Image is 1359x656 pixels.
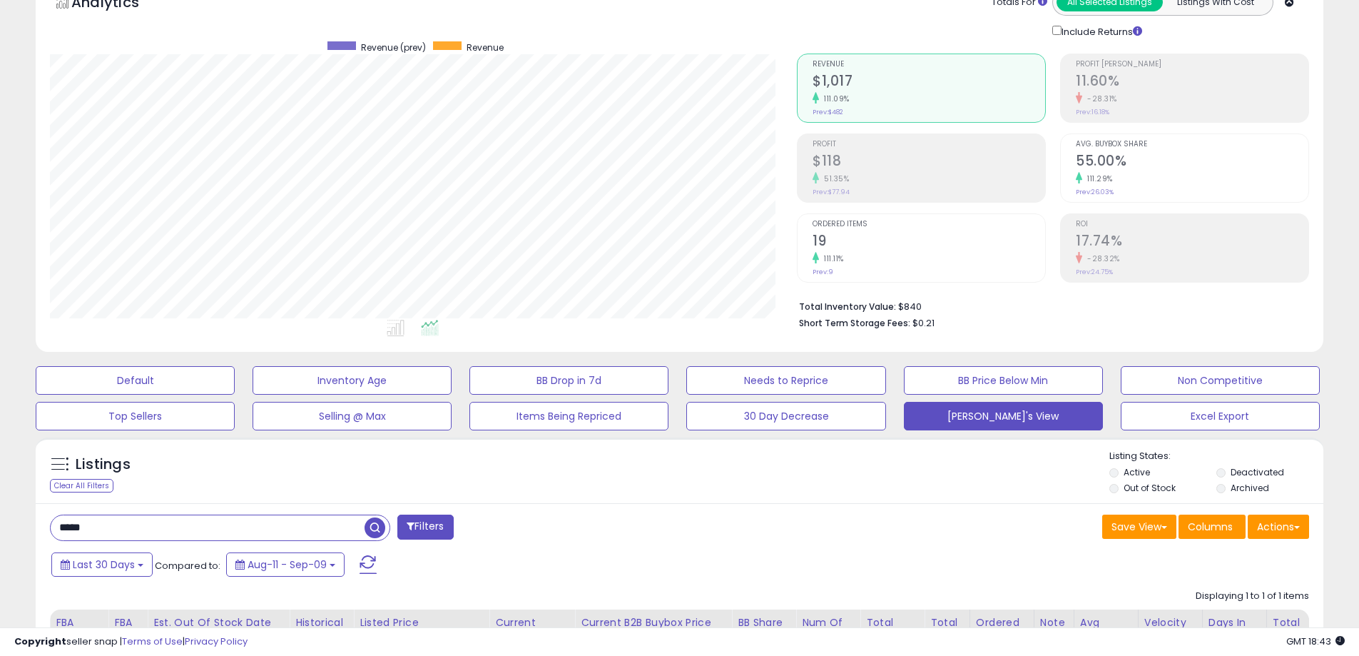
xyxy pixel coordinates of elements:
span: $0.21 [912,316,935,330]
b: Short Term Storage Fees: [799,317,910,329]
small: 111.29% [1082,173,1113,184]
button: Inventory Age [253,366,452,395]
button: Items Being Repriced [469,402,668,430]
small: 111.11% [819,253,844,264]
button: BB Price Below Min [904,366,1103,395]
p: Listing States: [1109,450,1323,463]
span: Revenue (prev) [361,41,426,54]
button: Columns [1179,515,1246,539]
h2: $118 [813,153,1045,172]
span: Aug-11 - Sep-09 [248,557,327,572]
label: Archived [1231,482,1269,494]
button: Actions [1248,515,1309,539]
small: 51.35% [819,173,849,184]
span: Avg. Buybox Share [1076,141,1308,148]
button: Needs to Reprice [686,366,885,395]
div: seller snap | | [14,635,248,649]
li: $840 [799,297,1298,314]
button: Default [36,366,235,395]
small: Prev: $482 [813,108,843,116]
button: Non Competitive [1121,366,1320,395]
button: Last 30 Days [51,552,153,577]
div: Include Returns [1042,23,1159,39]
div: Clear All Filters [50,479,113,493]
button: Excel Export [1121,402,1320,430]
span: 2025-10-10 18:43 GMT [1286,635,1345,648]
span: Profit [PERSON_NAME] [1076,61,1308,69]
span: ROI [1076,221,1308,228]
strong: Copyright [14,635,66,648]
b: Total Inventory Value: [799,301,896,313]
a: Privacy Policy [185,635,248,648]
h2: $1,017 [813,73,1045,92]
h2: 19 [813,233,1045,252]
h2: 11.60% [1076,73,1308,92]
small: -28.31% [1082,94,1117,104]
h2: 55.00% [1076,153,1308,172]
button: Save View [1102,515,1176,539]
h2: 17.74% [1076,233,1308,252]
span: Ordered Items [813,221,1045,228]
small: 111.09% [819,94,850,104]
small: Prev: 16.18% [1076,108,1109,116]
button: Top Sellers [36,402,235,430]
small: Prev: 9 [813,268,833,276]
button: Selling @ Max [253,402,452,430]
span: Columns [1188,520,1233,534]
small: Prev: $77.94 [813,188,850,196]
small: Prev: 24.75% [1076,268,1113,276]
span: Revenue [467,41,504,54]
label: Active [1124,466,1150,478]
button: 30 Day Decrease [686,402,885,430]
button: Filters [397,515,453,540]
label: Out of Stock [1124,482,1176,494]
h5: Listings [76,455,131,475]
a: Terms of Use [122,635,183,648]
label: Deactivated [1231,466,1284,478]
span: Last 30 Days [73,557,135,572]
span: Compared to: [155,559,220,572]
span: Revenue [813,61,1045,69]
button: [PERSON_NAME]'s View [904,402,1103,430]
button: Aug-11 - Sep-09 [226,552,345,577]
small: -28.32% [1082,253,1120,264]
button: BB Drop in 7d [469,366,668,395]
span: Profit [813,141,1045,148]
div: Displaying 1 to 1 of 1 items [1196,590,1309,603]
small: Prev: 26.03% [1076,188,1114,196]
